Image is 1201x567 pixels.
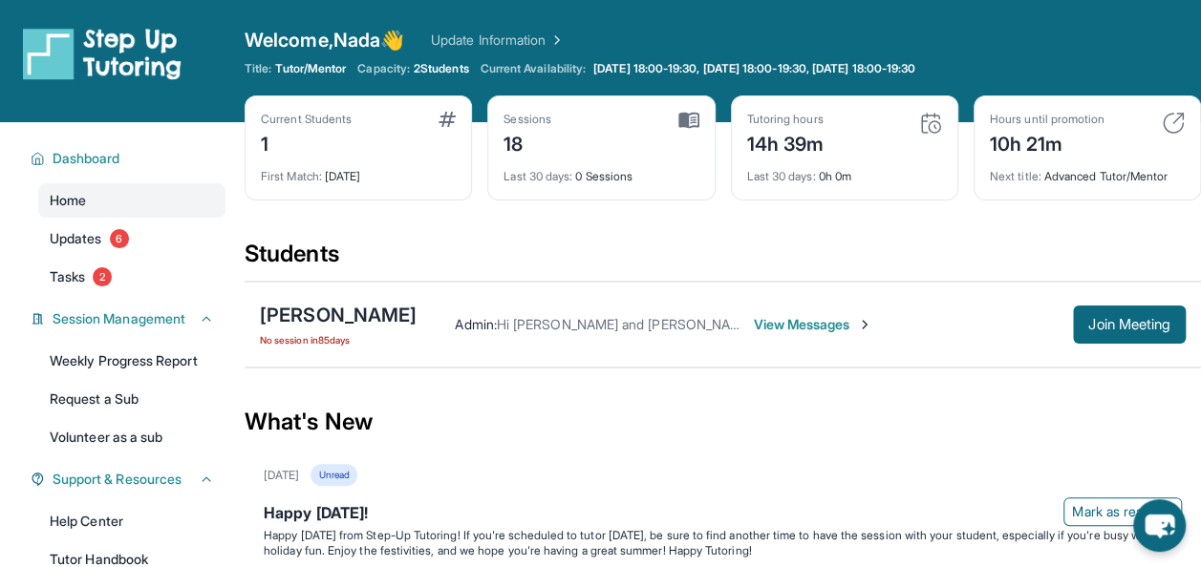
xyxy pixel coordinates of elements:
[261,169,322,183] span: First Match :
[110,229,129,248] span: 6
[38,420,225,454] a: Volunteer as a sub
[990,157,1185,184] div: Advanced Tutor/Mentor
[38,344,225,378] a: Weekly Progress Report
[678,112,699,129] img: card
[261,127,352,157] div: 1
[990,127,1104,157] div: 10h 21m
[1162,112,1185,135] img: card
[481,61,586,76] span: Current Availability:
[53,470,182,489] span: Support & Resources
[245,380,1201,464] div: What's New
[1073,305,1186,344] button: Join Meeting
[504,112,551,127] div: Sessions
[747,157,942,184] div: 0h 0m
[919,112,942,135] img: card
[245,239,1201,281] div: Students
[275,61,346,76] span: Tutor/Mentor
[504,157,698,184] div: 0 Sessions
[1072,502,1150,521] span: Mark as read
[1133,499,1186,552] button: chat-button
[53,149,120,168] span: Dashboard
[245,61,271,76] span: Title:
[38,382,225,416] a: Request a Sub
[455,316,496,332] span: Admin :
[1063,497,1182,526] button: Mark as read
[264,468,299,483] div: [DATE]
[747,127,825,157] div: 14h 39m
[414,61,469,76] span: 2 Students
[38,504,225,538] a: Help Center
[439,112,456,127] img: card
[747,169,816,183] span: Last 30 days :
[753,315,872,334] span: View Messages
[50,191,86,210] span: Home
[45,309,214,328] button: Session Management
[747,112,825,127] div: Tutoring hours
[431,31,565,50] a: Update Information
[45,149,214,168] button: Dashboard
[38,260,225,294] a: Tasks2
[590,61,919,76] a: [DATE] 18:00-19:30, [DATE] 18:00-19:30, [DATE] 18:00-19:30
[23,27,182,80] img: logo
[38,183,225,218] a: Home
[264,501,1182,528] div: Happy [DATE]!
[504,127,551,157] div: 18
[546,31,565,50] img: Chevron Right
[264,528,1182,558] p: Happy [DATE] from Step-Up Tutoring! If you're scheduled to tutor [DATE], be sure to find another ...
[38,221,225,256] a: Updates6
[50,229,102,248] span: Updates
[311,464,356,486] div: Unread
[261,157,456,184] div: [DATE]
[1088,319,1170,330] span: Join Meeting
[857,317,872,332] img: Chevron-Right
[504,169,572,183] span: Last 30 days :
[990,169,1041,183] span: Next title :
[260,302,417,328] div: [PERSON_NAME]
[53,309,185,328] span: Session Management
[93,267,112,286] span: 2
[245,27,404,53] span: Welcome, Nada 👋
[261,112,352,127] div: Current Students
[593,61,915,76] span: [DATE] 18:00-19:30, [DATE] 18:00-19:30, [DATE] 18:00-19:30
[990,112,1104,127] div: Hours until promotion
[260,332,417,347] span: No session in 85 days
[357,61,410,76] span: Capacity:
[45,470,214,489] button: Support & Resources
[50,267,85,286] span: Tasks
